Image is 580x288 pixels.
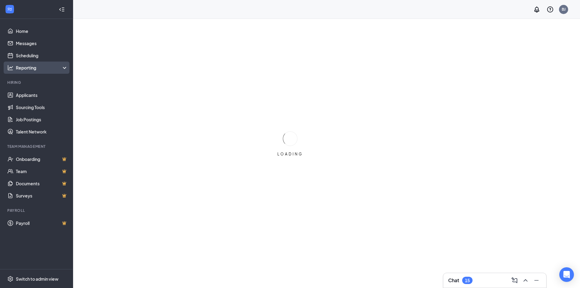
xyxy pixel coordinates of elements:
div: Hiring [7,80,67,85]
a: DocumentsCrown [16,177,68,190]
svg: Collapse [59,6,65,12]
svg: Settings [7,276,13,282]
a: Scheduling [16,49,68,62]
svg: WorkstreamLogo [7,6,13,12]
a: Talent Network [16,126,68,138]
a: Messages [16,37,68,49]
a: Home [16,25,68,37]
a: Job Postings [16,113,68,126]
svg: Analysis [7,65,13,71]
svg: ComposeMessage [511,277,518,284]
div: Open Intercom Messenger [559,267,574,282]
svg: ChevronUp [522,277,529,284]
a: Applicants [16,89,68,101]
a: TeamCrown [16,165,68,177]
a: OnboardingCrown [16,153,68,165]
div: Reporting [16,65,68,71]
button: ChevronUp [521,276,530,285]
button: Minimize [532,276,541,285]
button: ComposeMessage [510,276,519,285]
h3: Chat [448,277,459,284]
div: Switch to admin view [16,276,58,282]
a: Sourcing Tools [16,101,68,113]
svg: Minimize [533,277,540,284]
div: LOADING [275,151,305,157]
a: PayrollCrown [16,217,68,229]
div: Payroll [7,208,67,213]
a: SurveysCrown [16,190,68,202]
svg: QuestionInfo [547,6,554,13]
div: BJ [562,7,566,12]
svg: Notifications [533,6,540,13]
div: Team Management [7,144,67,149]
div: 15 [465,278,470,283]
